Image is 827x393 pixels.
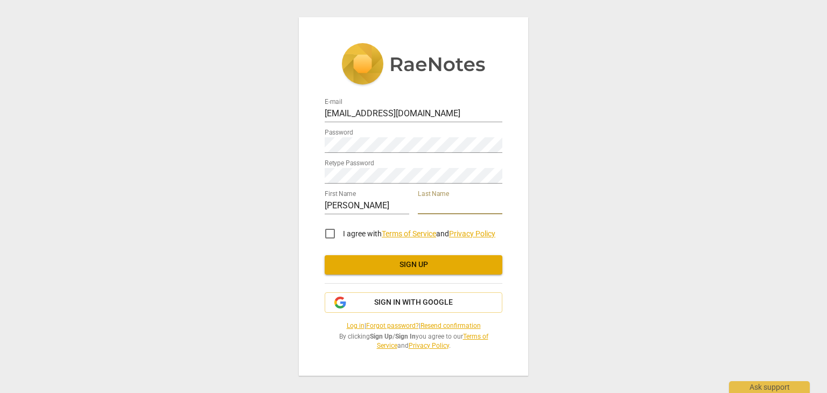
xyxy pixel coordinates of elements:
[341,43,486,87] img: 5ac2273c67554f335776073100b6d88f.svg
[347,322,365,329] a: Log in
[366,322,419,329] a: Forgot password?
[325,321,502,331] span: | |
[325,255,502,275] button: Sign up
[382,229,436,238] a: Terms of Service
[449,229,495,238] a: Privacy Policy
[325,130,353,136] label: Password
[325,99,342,106] label: E-mail
[325,160,374,167] label: Retype Password
[370,333,393,340] b: Sign Up
[377,333,488,349] a: Terms of Service
[333,259,494,270] span: Sign up
[325,191,356,198] label: First Name
[418,191,449,198] label: Last Name
[343,229,495,238] span: I agree with and
[420,322,481,329] a: Resend confirmation
[729,381,810,393] div: Ask support
[409,342,449,349] a: Privacy Policy
[325,292,502,313] button: Sign in with Google
[374,297,453,308] span: Sign in with Google
[325,332,502,350] span: By clicking / you agree to our and .
[395,333,416,340] b: Sign In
